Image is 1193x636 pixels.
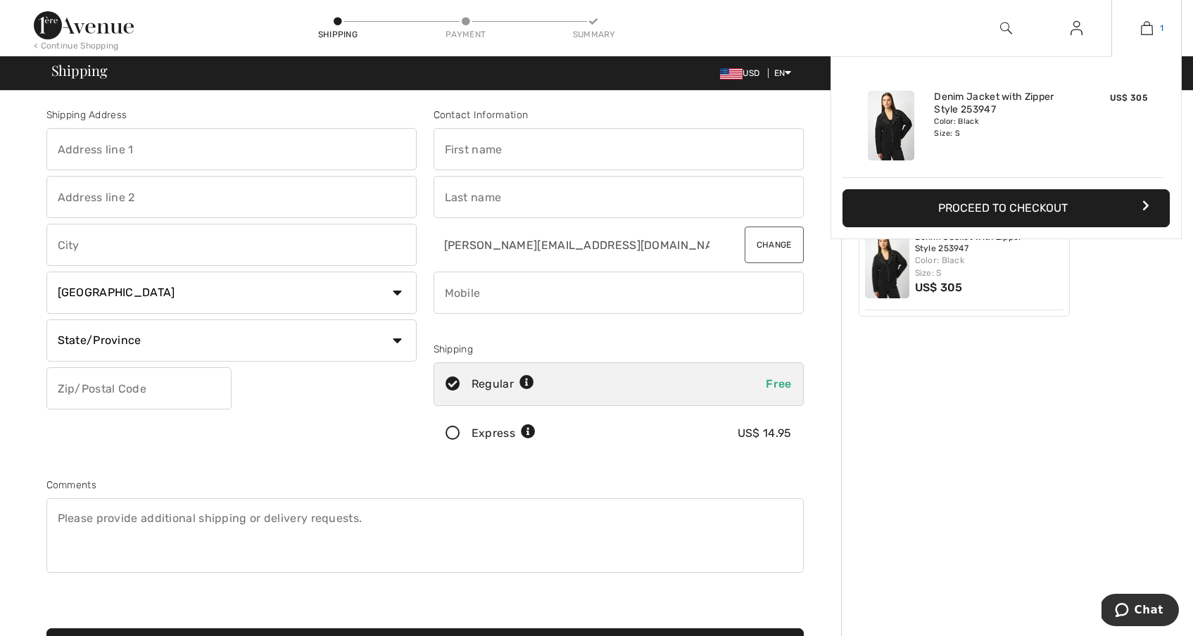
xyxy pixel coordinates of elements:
[51,63,108,77] span: Shipping
[1141,20,1153,37] img: My Bag
[472,425,536,442] div: Express
[868,91,914,160] img: Denim Jacket with Zipper Style 253947
[434,224,712,266] input: E-mail
[1112,20,1181,37] a: 1
[34,11,134,39] img: 1ère Avenue
[745,227,804,263] button: Change
[766,377,791,390] span: Free
[46,224,417,266] input: City
[738,425,792,442] div: US$ 14.95
[46,128,417,170] input: Address line 1
[1160,22,1163,34] span: 1
[46,367,232,409] input: Zip/Postal Code
[434,272,804,314] input: Mobile
[720,68,743,79] img: US Dollar
[434,342,804,357] div: Shipping
[317,28,359,41] div: Shipping
[1110,93,1147,103] span: US$ 305
[1000,20,1012,37] img: search the website
[46,108,417,122] div: Shipping Address
[46,176,417,218] input: Address line 2
[842,189,1170,227] button: Proceed to Checkout
[573,28,615,41] div: Summary
[774,68,792,78] span: EN
[1059,20,1094,37] a: Sign In
[434,128,804,170] input: First name
[1102,594,1179,629] iframe: Opens a widget where you can chat to one of our agents
[1071,20,1082,37] img: My Info
[720,68,765,78] span: USD
[34,39,119,52] div: < Continue Shopping
[46,478,804,492] div: Comments
[934,116,1073,139] div: Color: Black Size: S
[934,91,1073,116] a: Denim Jacket with Zipper Style 253947
[434,108,804,122] div: Contact Information
[472,376,534,393] div: Regular
[445,28,487,41] div: Payment
[434,176,804,218] input: Last name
